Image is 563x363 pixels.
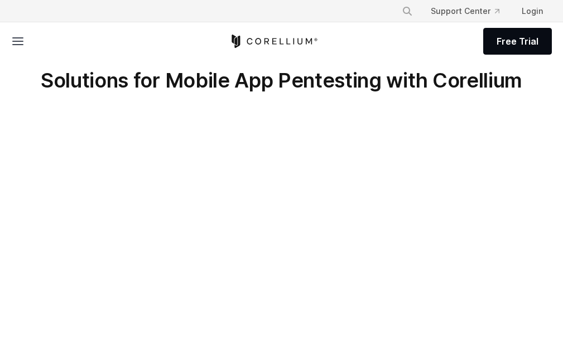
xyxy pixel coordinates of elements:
div: Navigation Menu [393,1,552,21]
button: Search [397,1,417,21]
a: Free Trial [483,28,552,55]
span: Free Trial [497,35,538,48]
span: Solutions for Mobile App Pentesting with Corellium [41,68,522,93]
a: Support Center [422,1,508,21]
a: Login [513,1,552,21]
a: Corellium Home [229,35,318,48]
